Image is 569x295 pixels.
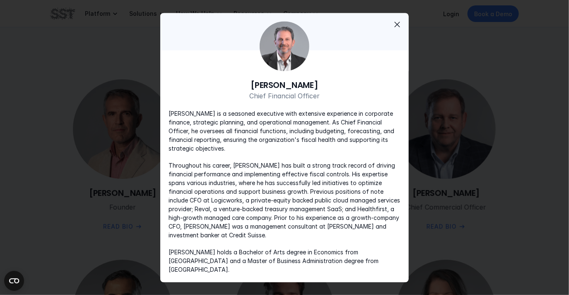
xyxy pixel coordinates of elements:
p: [PERSON_NAME] holds a Bachelor of Arts degree in Economics from [GEOGRAPHIC_DATA] and a Master of... [169,248,400,274]
p: Throughout his career, [PERSON_NAME] has built a strong track record of driving financial perform... [169,161,400,239]
button: Open CMP widget [4,271,24,291]
p: [PERSON_NAME] is a seasoned executive with extensive experience in corporate finance, strategic p... [169,109,400,153]
span: close [392,20,402,29]
p: Chief Financial Officer [169,91,400,101]
h6: [PERSON_NAME] [169,79,400,91]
